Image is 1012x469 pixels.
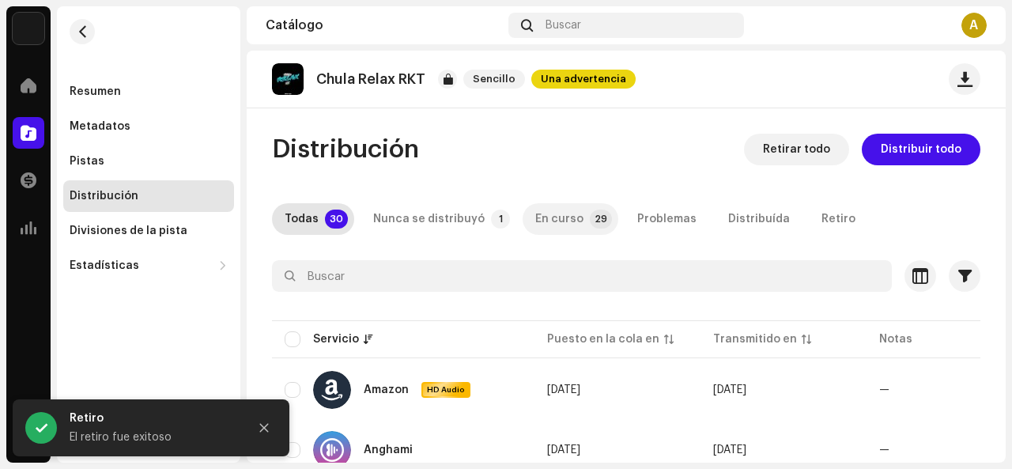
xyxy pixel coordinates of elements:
p-badge: 1 [491,210,510,229]
div: Pistas [70,155,104,168]
button: Distribuir todo [862,134,980,165]
div: Divisiones de la pista [70,225,187,237]
span: Sencillo [463,70,525,89]
span: Una advertencia [531,70,636,89]
div: Catálogo [266,19,502,32]
span: 10 oct 2025 [547,384,580,395]
div: El retiro fue exitoso [70,428,236,447]
div: Retiro [821,203,855,235]
div: Estadísticas [70,259,139,272]
div: En curso [535,203,583,235]
div: Transmitido en [713,331,797,347]
re-m-nav-item: Resumen [63,76,234,108]
div: Amazon [364,384,409,395]
span: Buscar [546,19,581,32]
p: Chula Relax RKT [316,71,425,88]
re-m-nav-item: Pistas [63,146,234,177]
div: Resumen [70,85,121,98]
re-a-table-badge: — [879,384,889,395]
span: HD Audio [423,384,469,395]
div: Distribución [70,190,138,202]
div: Distribuída [728,203,790,235]
div: Servicio [313,331,359,347]
div: Anghami [364,444,413,456]
span: Retirar todo [763,134,830,165]
div: Metadatos [70,120,130,133]
button: Close [248,412,280,444]
div: Nunca se distribuyó [373,203,485,235]
span: 10 oct 2025 [547,444,580,456]
re-a-table-badge: — [879,444,889,456]
button: Retirar todo [744,134,849,165]
re-m-nav-item: Divisiones de la pista [63,215,234,247]
re-m-nav-item: Distribución [63,180,234,212]
img: 6ddb7f7b-5552-4505-a96b-0886e0b4d564 [272,63,304,95]
div: Retiro [70,409,236,428]
input: Buscar [272,260,892,292]
span: 6 may 2025 [713,384,746,395]
div: Problemas [637,203,697,235]
div: Puesto en la cola en [547,331,659,347]
span: Distribución [272,134,419,165]
div: A [961,13,987,38]
span: 6 may 2025 [713,444,746,456]
span: Distribuir todo [881,134,961,165]
img: 297a105e-aa6c-4183-9ff4-27133c00f2e2 [13,13,44,44]
div: Todas [285,203,319,235]
re-m-nav-item: Metadatos [63,111,234,142]
re-m-nav-dropdown: Estadísticas [63,250,234,282]
p-badge: 30 [325,210,348,229]
p-badge: 29 [590,210,612,229]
